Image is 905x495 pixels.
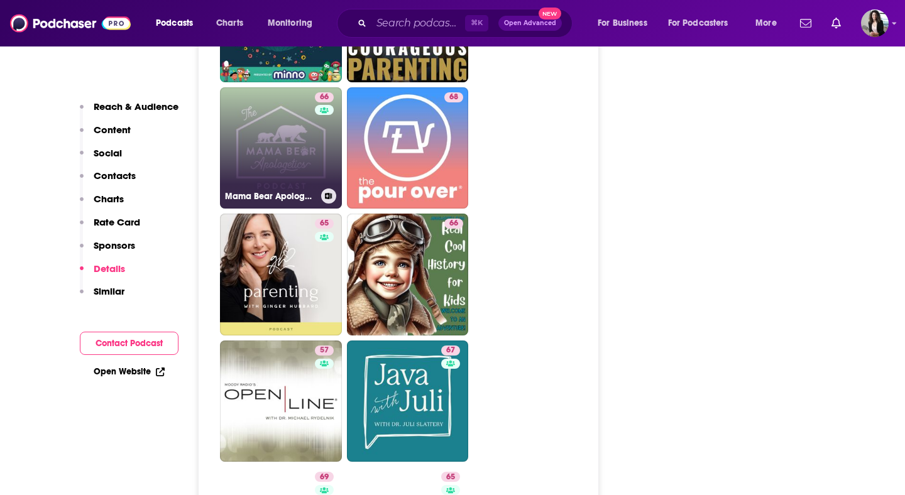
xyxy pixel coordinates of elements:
[94,216,140,228] p: Rate Card
[259,13,329,33] button: open menu
[268,14,312,32] span: Monitoring
[446,344,455,357] span: 67
[94,147,122,159] p: Social
[795,13,816,34] a: Show notifications dropdown
[441,345,460,356] a: 67
[80,332,178,355] button: Contact Podcast
[861,9,889,37] span: Logged in as ElizabethCole
[589,13,663,33] button: open menu
[94,101,178,112] p: Reach & Audience
[465,15,488,31] span: ⌘ K
[660,13,747,33] button: open menu
[80,101,178,124] button: Reach & Audience
[349,9,584,38] div: Search podcasts, credits, & more...
[147,13,209,33] button: open menu
[826,13,846,34] a: Show notifications dropdown
[80,147,122,170] button: Social
[446,471,455,484] span: 65
[225,191,316,202] h3: Mama Bear Apologetics
[80,216,140,239] button: Rate Card
[315,219,334,229] a: 65
[320,91,329,104] span: 66
[220,340,342,462] a: 57
[449,91,458,104] span: 68
[315,345,334,356] a: 57
[94,285,124,297] p: Similar
[315,92,334,102] a: 66
[80,170,136,193] button: Contacts
[94,124,131,136] p: Content
[498,16,562,31] button: Open AdvancedNew
[320,344,329,357] span: 57
[504,20,556,26] span: Open Advanced
[94,170,136,182] p: Contacts
[441,472,460,482] a: 65
[94,366,165,377] a: Open Website
[755,14,777,32] span: More
[156,14,193,32] span: Podcasts
[320,217,329,230] span: 65
[220,214,342,335] a: 65
[80,239,135,263] button: Sponsors
[320,471,329,484] span: 69
[444,219,463,229] a: 66
[94,239,135,251] p: Sponsors
[444,92,463,102] a: 68
[347,214,469,335] a: 66
[94,263,125,275] p: Details
[598,14,647,32] span: For Business
[80,285,124,308] button: Similar
[347,340,469,462] a: 67
[861,9,889,37] button: Show profile menu
[80,124,131,147] button: Content
[94,193,124,205] p: Charts
[747,13,793,33] button: open menu
[220,87,342,209] a: 66Mama Bear Apologetics
[216,14,243,32] span: Charts
[449,217,458,230] span: 66
[539,8,561,19] span: New
[80,193,124,216] button: Charts
[347,87,469,209] a: 68
[80,263,125,286] button: Details
[668,14,728,32] span: For Podcasters
[861,9,889,37] img: User Profile
[371,13,465,33] input: Search podcasts, credits, & more...
[315,472,334,482] a: 69
[10,11,131,35] img: Podchaser - Follow, Share and Rate Podcasts
[208,13,251,33] a: Charts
